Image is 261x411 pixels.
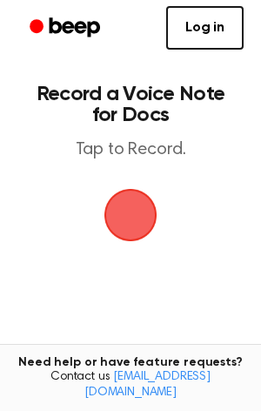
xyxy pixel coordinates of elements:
[104,189,157,241] img: Beep Logo
[10,370,251,401] span: Contact us
[166,6,244,50] a: Log in
[17,11,116,45] a: Beep
[84,371,211,399] a: [EMAIL_ADDRESS][DOMAIN_NAME]
[31,139,230,161] p: Tap to Record.
[31,84,230,125] h1: Record a Voice Note for Docs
